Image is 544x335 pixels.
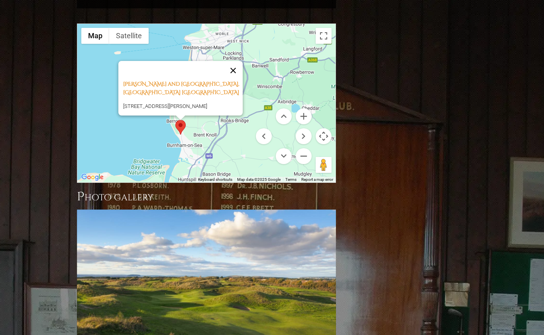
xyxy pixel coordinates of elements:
a: Report a map error [301,177,333,182]
button: Toggle fullscreen view [316,28,332,44]
button: Keyboard shortcuts [198,177,232,182]
button: Close [224,61,243,80]
button: Show satellite imagery [109,28,149,44]
button: Show street map [81,28,109,44]
button: Zoom in [296,108,312,124]
p: [STREET_ADDRESS][PERSON_NAME] [123,101,243,110]
a: [PERSON_NAME] and [GEOGRAPHIC_DATA], [GEOGRAPHIC_DATA] [GEOGRAPHIC_DATA] [123,80,239,96]
a: Open this area in Google Maps (opens a new window) [79,172,106,182]
button: Map camera controls [316,128,332,144]
span: Map data ©2025 Google [237,177,281,182]
button: Zoom out [296,148,312,164]
button: Move left [256,128,272,144]
button: Drag Pegman onto the map to open Street View [316,157,332,173]
a: Terms (opens in new tab) [285,177,297,182]
button: Move down [276,148,292,164]
h3: Photo Gallery [77,189,336,205]
img: Google [79,172,106,182]
button: Move right [296,128,312,144]
button: Move up [276,108,292,124]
